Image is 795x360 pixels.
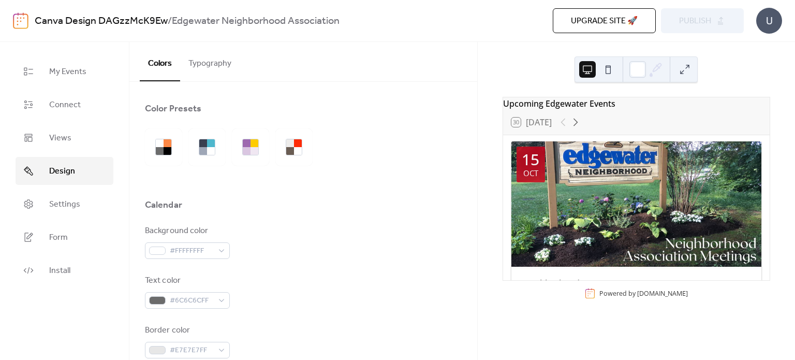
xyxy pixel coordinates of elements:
[756,8,782,34] div: U
[49,265,70,277] span: Install
[49,132,71,145] span: Views
[170,245,213,257] span: #FFFFFFFF
[180,42,240,80] button: Typography
[145,199,182,211] div: Calendar
[145,324,228,337] div: Border color
[16,124,113,152] a: Views
[553,8,656,33] button: Upgrade site 🚀
[511,277,761,290] div: Neighborhood Association Meeting
[49,99,81,111] span: Connect
[168,11,172,31] b: /
[49,232,68,244] span: Form
[16,190,113,218] a: Settings
[16,57,113,85] a: My Events
[35,11,168,31] a: Canva Design DAGzzMcK9Ew
[172,11,340,31] b: Edgewater Neighborhood Association
[16,223,113,251] a: Form
[599,289,688,298] div: Powered by
[16,91,113,119] a: Connect
[16,256,113,284] a: Install
[145,225,228,237] div: Background color
[140,42,180,81] button: Colors
[170,295,213,307] span: #6C6C6CFF
[503,97,770,110] div: Upcoming Edgewater Events
[571,15,638,27] span: Upgrade site 🚀
[170,344,213,357] span: #E7E7E7FF
[13,12,28,29] img: logo
[145,275,228,287] div: Text color
[49,66,86,78] span: My Events
[522,152,539,167] div: 15
[16,157,113,185] a: Design
[637,289,688,298] a: [DOMAIN_NAME]
[145,103,201,115] div: Color Presets
[49,165,75,178] span: Design
[523,169,538,177] div: Oct
[49,198,80,211] span: Settings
